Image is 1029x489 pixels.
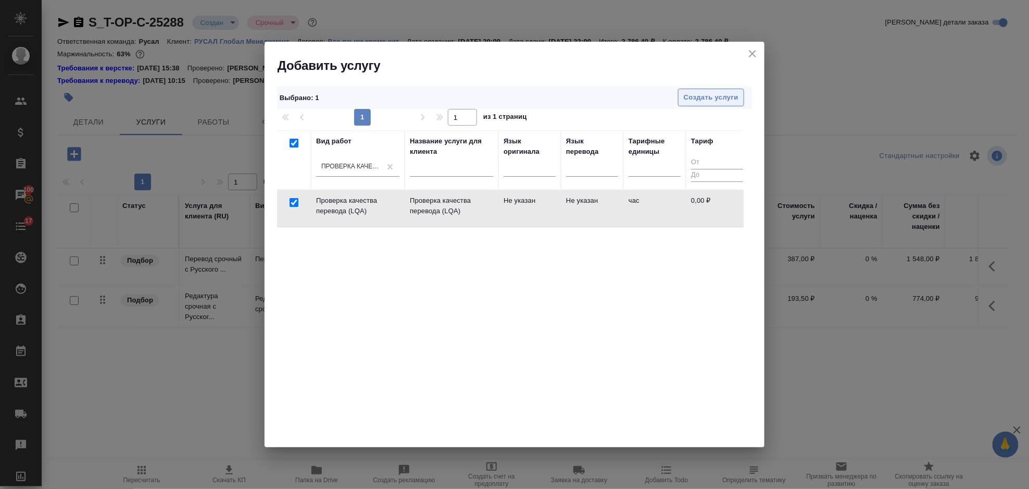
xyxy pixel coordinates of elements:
[561,190,623,227] td: Не указан
[686,190,748,227] td: 0,00 ₽
[623,190,686,227] td: час
[745,46,760,62] button: close
[678,89,744,107] button: Создать услуги
[629,136,681,157] div: Тарифные единицы
[280,94,319,102] span: Выбрано : 1
[321,162,382,171] div: Проверка качества перевода (LQA)
[691,136,713,146] div: Тариф
[498,190,561,227] td: Не указан
[410,195,493,216] p: Проверка качества перевода (LQA)
[483,111,527,126] span: из 1 страниц
[691,156,743,169] input: От
[278,57,764,74] h2: Добавить услугу
[684,92,738,104] span: Создать услуги
[316,195,399,216] p: Проверка качества перевода (LQA)
[410,136,493,157] div: Название услуги для клиента
[691,169,743,182] input: До
[316,136,352,146] div: Вид работ
[504,136,556,157] div: Язык оригинала
[566,136,618,157] div: Язык перевода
